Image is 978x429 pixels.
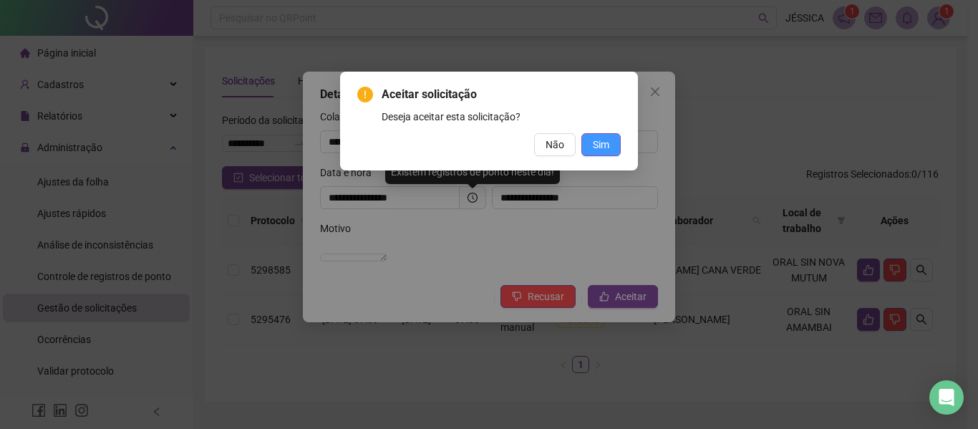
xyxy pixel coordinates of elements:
[593,137,609,153] span: Sim
[382,86,621,103] span: Aceitar solicitação
[357,87,373,102] span: exclamation-circle
[929,380,964,415] div: Open Intercom Messenger
[581,133,621,156] button: Sim
[382,109,621,125] div: Deseja aceitar esta solicitação?
[546,137,564,153] span: Não
[534,133,576,156] button: Não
